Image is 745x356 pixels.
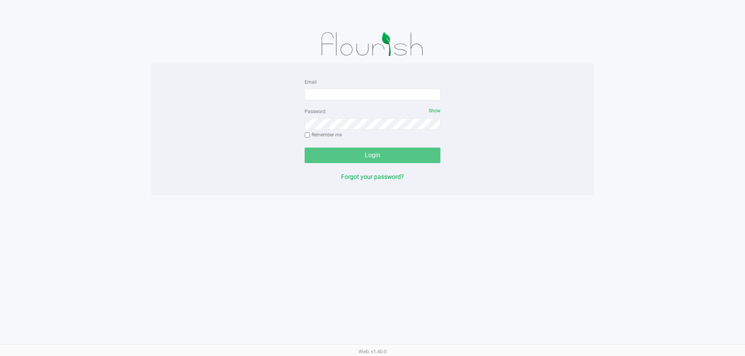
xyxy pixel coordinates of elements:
label: Email [305,79,317,86]
button: Forgot your password? [341,172,404,182]
label: Remember me [305,131,342,138]
span: Show [429,108,440,114]
span: Web: v1.40.0 [359,349,386,354]
label: Password [305,108,326,115]
input: Remember me [305,132,310,138]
